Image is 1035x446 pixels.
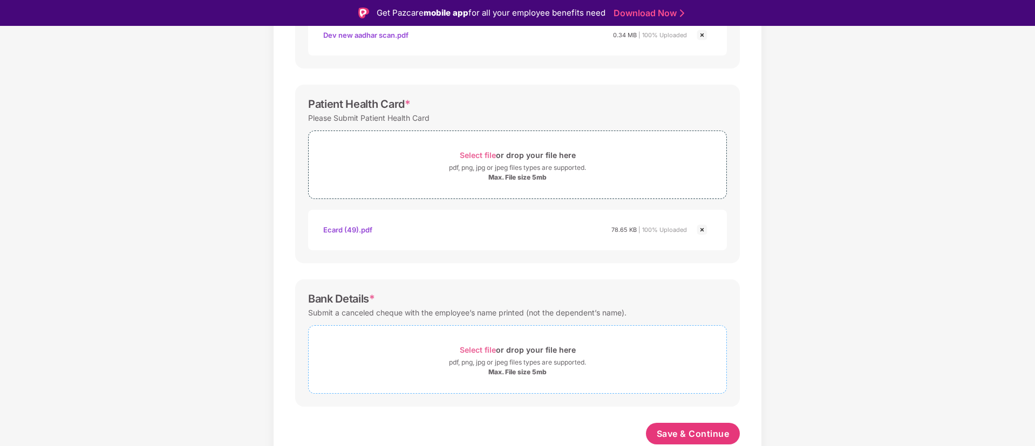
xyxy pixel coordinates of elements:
div: Submit a canceled cheque with the employee’s name printed (not the dependent’s name). [308,305,627,320]
span: Select file [460,345,496,354]
div: or drop your file here [460,148,576,162]
div: or drop your file here [460,342,576,357]
span: 0.34 MB [613,31,637,39]
span: Select fileor drop your file herepdf, png, jpg or jpeg files types are supported.Max. File size 5mb [309,334,726,385]
div: Please Submit Patient Health Card [308,111,430,125]
div: Patient Health Card [308,98,411,111]
button: Save & Continue [646,423,740,444]
div: Bank Details [308,292,375,305]
div: Ecard (49).pdf [323,221,372,239]
img: Stroke [680,8,684,19]
strong: mobile app [424,8,468,18]
img: svg+xml;base64,PHN2ZyBpZD0iQ3Jvc3MtMjR4MjQiIHhtbG5zPSJodHRwOi8vd3d3LnczLm9yZy8yMDAwL3N2ZyIgd2lkdG... [696,223,709,236]
span: | 100% Uploaded [638,31,687,39]
img: Logo [358,8,369,18]
span: Select fileor drop your file herepdf, png, jpg or jpeg files types are supported.Max. File size 5mb [309,139,726,190]
div: Max. File size 5mb [488,368,547,376]
div: Get Pazcare for all your employee benefits need [377,6,605,19]
span: Save & Continue [657,428,730,440]
div: pdf, png, jpg or jpeg files types are supported. [449,357,586,368]
div: pdf, png, jpg or jpeg files types are supported. [449,162,586,173]
a: Download Now [614,8,681,19]
div: Max. File size 5mb [488,173,547,182]
span: | 100% Uploaded [638,226,687,234]
img: svg+xml;base64,PHN2ZyBpZD0iQ3Jvc3MtMjR4MjQiIHhtbG5zPSJodHRwOi8vd3d3LnczLm9yZy8yMDAwL3N2ZyIgd2lkdG... [696,29,709,42]
span: Select file [460,150,496,160]
div: Dev new aadhar scan.pdf [323,26,408,44]
span: 78.65 KB [611,226,637,234]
